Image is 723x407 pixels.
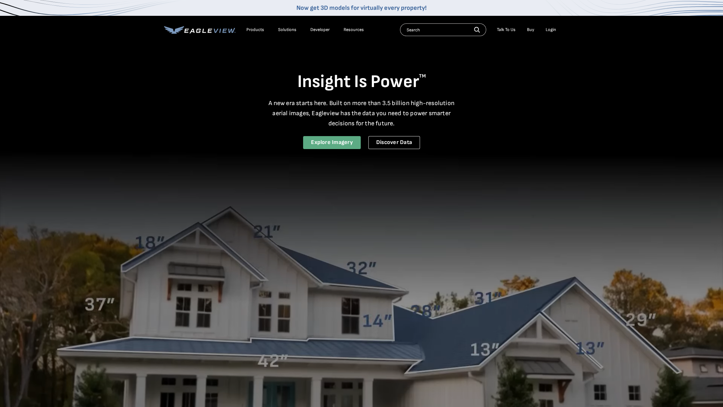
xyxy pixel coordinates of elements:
sup: TM [419,73,426,79]
div: Solutions [278,27,296,33]
a: Developer [310,27,330,33]
a: Buy [527,27,534,33]
div: Resources [344,27,364,33]
div: Talk To Us [497,27,516,33]
a: Discover Data [368,136,420,149]
p: A new era starts here. Built on more than 3.5 billion high-resolution aerial images, Eagleview ha... [265,98,459,128]
a: Now get 3D models for virtually every property! [296,4,427,12]
input: Search [400,23,486,36]
a: Explore Imagery [303,136,361,149]
h1: Insight Is Power [164,71,559,93]
div: Login [546,27,556,33]
div: Products [246,27,264,33]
